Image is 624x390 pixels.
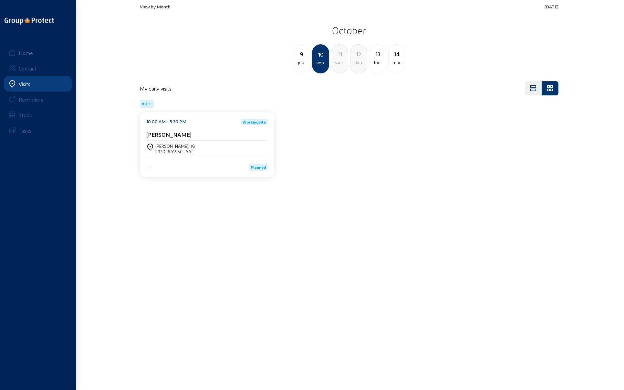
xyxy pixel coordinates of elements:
[146,119,186,125] div: 10:00 AM - 5:30 PM
[331,59,348,66] div: sam.
[350,49,367,59] div: 12
[4,92,72,107] a: Reminders
[146,131,192,138] cam-card-title: [PERSON_NAME]
[293,49,310,59] div: 9
[142,101,147,106] span: All
[251,165,266,169] span: Planned
[19,96,43,103] div: Reminders
[4,76,72,92] a: Visits
[19,50,33,56] div: Home
[19,81,30,87] div: Visits
[293,59,310,66] div: jeu.
[140,4,171,9] span: View by Month
[369,59,386,66] div: lun.
[243,120,266,124] span: WorkingSite
[146,167,153,169] img: Energy Protect HVAC
[19,65,36,71] div: Contact
[4,123,72,138] a: Tasks
[545,4,558,9] span: [DATE]
[4,45,72,60] a: Home
[350,59,367,66] div: dim.
[5,17,54,25] img: logo-oneline.png
[19,112,32,118] div: Stock
[4,107,72,123] a: Stock
[313,59,328,67] div: ven.
[155,149,195,154] div: 2930 BRASSCHAAT
[140,22,558,38] h2: October
[313,50,328,59] div: 10
[389,59,405,66] div: mar.
[4,60,72,76] a: Contact
[155,143,195,149] div: [PERSON_NAME], 18
[369,49,386,59] div: 13
[389,49,405,59] div: 14
[140,85,172,92] h4: My daily visits
[19,127,31,134] div: Tasks
[331,49,348,59] div: 11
